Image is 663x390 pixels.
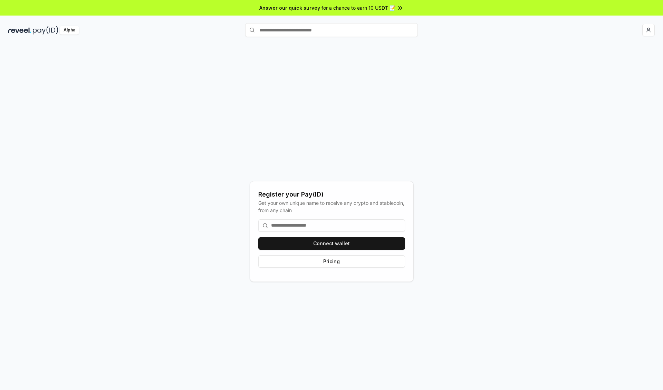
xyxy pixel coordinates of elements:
div: Get your own unique name to receive any crypto and stablecoin, from any chain [258,199,405,214]
div: Register your Pay(ID) [258,190,405,199]
img: pay_id [33,26,58,35]
button: Connect wallet [258,237,405,250]
button: Pricing [258,255,405,268]
span: for a chance to earn 10 USDT 📝 [321,4,395,11]
img: reveel_dark [8,26,31,35]
span: Answer our quick survey [259,4,320,11]
div: Alpha [60,26,79,35]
